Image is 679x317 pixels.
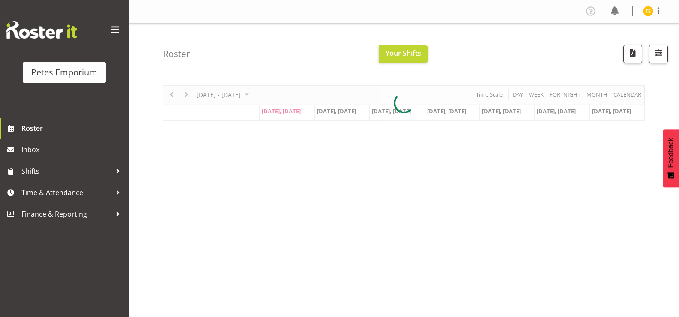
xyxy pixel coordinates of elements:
[379,45,428,63] button: Your Shifts
[21,208,111,220] span: Finance & Reporting
[386,48,421,58] span: Your Shifts
[21,165,111,178] span: Shifts
[21,186,111,199] span: Time & Attendance
[643,6,653,16] img: tamara-straker11292.jpg
[163,49,190,59] h4: Roster
[21,122,124,135] span: Roster
[667,138,675,168] span: Feedback
[6,21,77,39] img: Rosterit website logo
[623,45,642,63] button: Download a PDF of the roster according to the set date range.
[649,45,668,63] button: Filter Shifts
[21,143,124,156] span: Inbox
[663,129,679,187] button: Feedback - Show survey
[31,66,97,79] div: Petes Emporium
